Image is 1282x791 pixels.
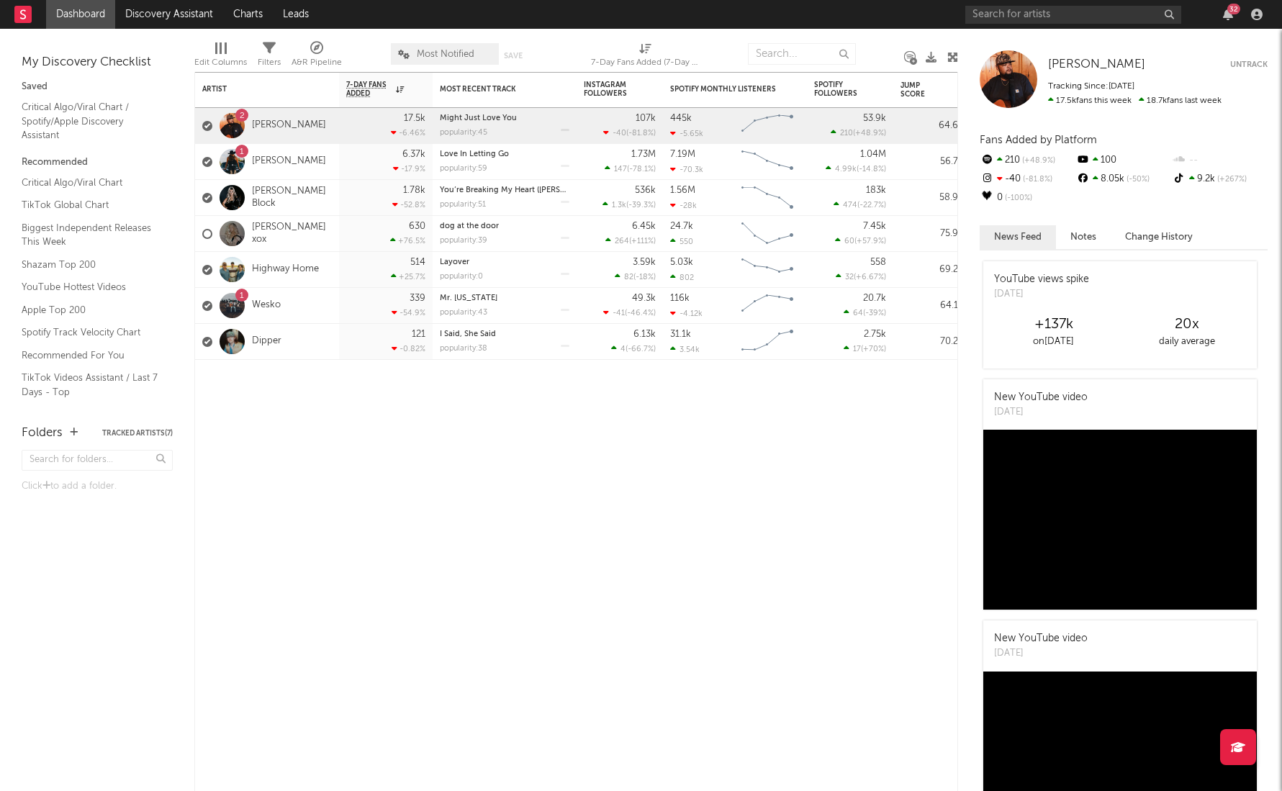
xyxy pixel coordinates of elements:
[860,150,886,159] div: 1.04M
[670,222,693,231] div: 24.7k
[900,297,958,315] div: 64.1
[410,294,425,303] div: 339
[584,81,634,98] div: Instagram Followers
[857,238,884,245] span: +57.9 %
[1003,194,1032,202] span: -100 %
[392,200,425,209] div: -52.8 %
[632,222,656,231] div: 6.45k
[440,222,569,230] div: dog at the door
[252,222,332,246] a: [PERSON_NAME] xox
[856,274,884,281] span: +6.67 %
[1172,170,1268,189] div: 9.2k
[440,114,517,122] a: Might Just Love You
[1124,176,1150,184] span: -50 %
[980,170,1075,189] div: -40
[194,36,247,78] div: Edit Columns
[735,144,800,180] svg: Chart title
[404,114,425,123] div: 17.5k
[252,299,281,312] a: Wesko
[628,345,654,353] span: -66.7 %
[440,273,483,281] div: popularity: 0
[440,150,509,158] a: Love In Letting Go
[440,258,569,266] div: Layover
[22,99,158,143] a: Critical Algo/Viral Chart / Spotify/Apple Discovery Assistant
[1111,225,1207,249] button: Change History
[392,308,425,317] div: -54.9 %
[870,258,886,267] div: 558
[252,155,326,168] a: [PERSON_NAME]
[670,129,703,138] div: -5.65k
[631,238,654,245] span: +111 %
[22,175,158,191] a: Critical Algo/Viral Chart
[863,114,886,123] div: 53.9k
[1021,176,1052,184] span: -81.8 %
[22,279,158,295] a: YouTube Hottest Videos
[605,236,656,245] div: ( )
[440,201,486,209] div: popularity: 51
[22,478,173,495] div: Click to add a folder.
[670,309,703,318] div: -4.12k
[22,450,173,471] input: Search for folders...
[440,85,548,94] div: Most Recent Track
[1230,58,1268,72] button: Untrack
[611,344,656,353] div: ( )
[614,166,627,173] span: 147
[1215,176,1247,184] span: +267 %
[735,288,800,324] svg: Chart title
[670,345,700,354] div: 3.54k
[826,164,886,173] div: ( )
[440,222,499,230] a: dog at the door
[735,252,800,288] svg: Chart title
[980,225,1056,249] button: News Feed
[844,344,886,353] div: ( )
[292,36,342,78] div: A&R Pipeline
[1056,225,1111,249] button: Notes
[864,330,886,339] div: 2.75k
[628,130,654,137] span: -81.8 %
[627,309,654,317] span: -46.4 %
[22,54,173,71] div: My Discovery Checklist
[631,150,656,159] div: 1.73M
[855,130,884,137] span: +48.9 %
[840,130,853,137] span: 210
[22,154,173,171] div: Recommended
[831,128,886,137] div: ( )
[440,294,569,302] div: Mr. Tennessee
[440,345,487,353] div: popularity: 38
[980,151,1075,170] div: 210
[980,135,1097,145] span: Fans Added by Platform
[670,237,693,246] div: 550
[1075,151,1171,170] div: 100
[1048,96,1132,105] span: 17.5k fans this week
[843,202,857,209] span: 474
[863,294,886,303] div: 20.7k
[965,6,1181,24] input: Search for artists
[602,200,656,209] div: ( )
[900,189,958,207] div: 58.9
[670,165,703,174] div: -70.3k
[859,202,884,209] span: -22.7 %
[980,189,1075,207] div: 0
[393,164,425,173] div: -17.9 %
[202,85,310,94] div: Artist
[403,186,425,195] div: 1.78k
[994,287,1089,302] div: [DATE]
[635,186,656,195] div: 536k
[629,166,654,173] span: -78.1 %
[845,274,854,281] span: 32
[748,43,856,65] input: Search...
[735,180,800,216] svg: Chart title
[834,200,886,209] div: ( )
[865,309,884,317] span: -39 %
[835,236,886,245] div: ( )
[391,272,425,281] div: +25.7 %
[844,238,854,245] span: 60
[900,261,958,279] div: 69.2
[1048,58,1145,72] a: [PERSON_NAME]
[346,81,392,98] span: 7-Day Fans Added
[22,78,173,96] div: Saved
[1172,151,1268,170] div: --
[1120,333,1253,351] div: daily average
[440,114,569,122] div: Might Just Love You
[440,129,487,137] div: popularity: 45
